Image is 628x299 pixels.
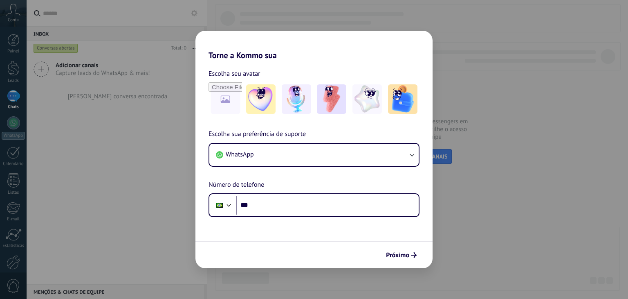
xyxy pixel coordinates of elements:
span: Próximo [386,252,409,258]
img: -2.jpeg [282,84,311,114]
img: -1.jpeg [246,84,276,114]
img: -4.jpeg [352,84,382,114]
button: Próximo [382,248,420,262]
span: WhatsApp [226,150,254,159]
button: WhatsApp [209,144,419,166]
span: Número de telefone [209,180,264,190]
div: Brazil: + 55 [212,197,227,214]
img: -5.jpeg [388,84,417,114]
span: Escolha sua preferência de suporte [209,129,306,140]
img: -3.jpeg [317,84,346,114]
h2: Torne a Kommo sua [195,31,433,60]
span: Escolha seu avatar [209,68,260,79]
